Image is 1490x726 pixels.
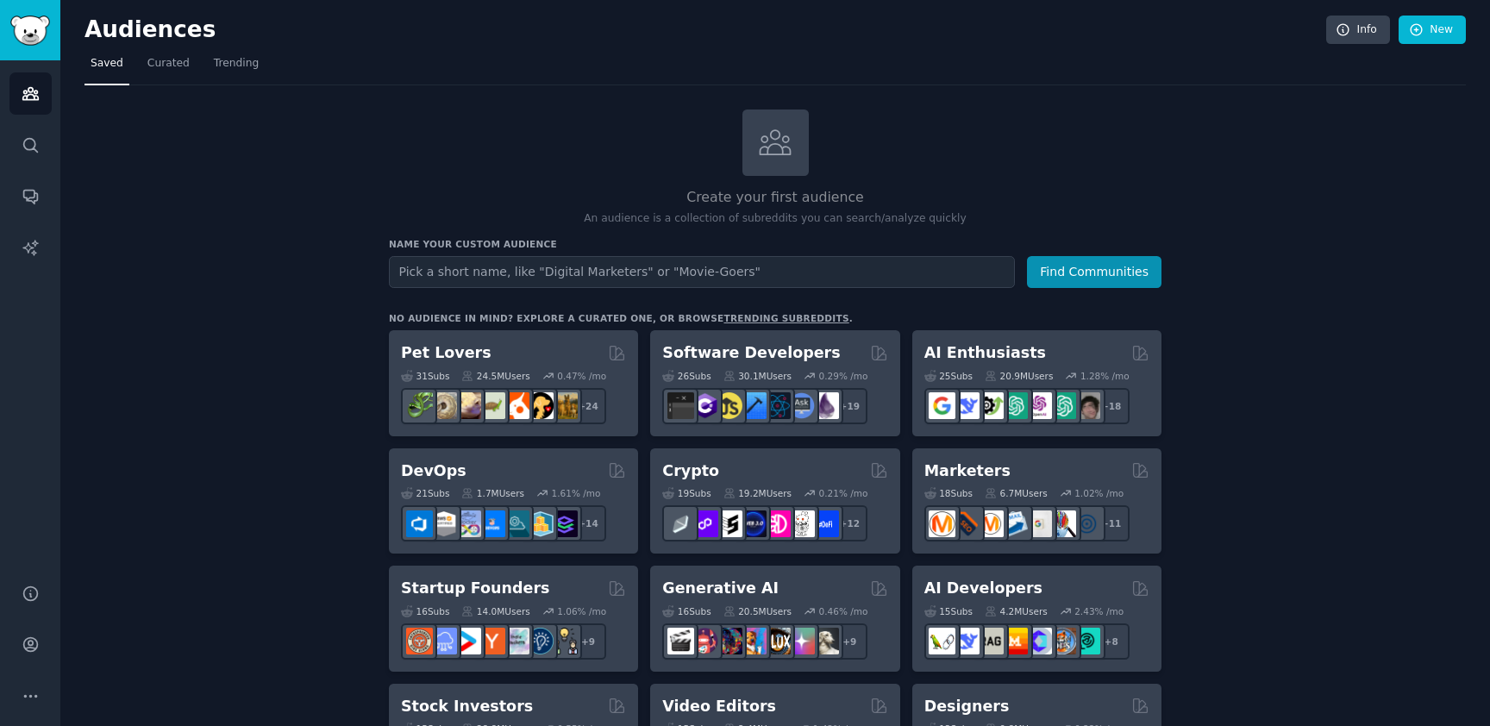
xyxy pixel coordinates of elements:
button: Find Communities [1027,256,1161,288]
div: + 19 [831,388,867,424]
p: An audience is a collection of subreddits you can search/analyze quickly [389,211,1161,227]
img: defiblockchain [764,510,791,537]
img: growmybusiness [551,628,578,654]
img: DeepSeek [953,628,980,654]
div: 1.7M Users [461,487,524,499]
img: AItoolsCatalog [977,392,1004,419]
img: chatgpt_prompts_ [1049,392,1076,419]
a: Curated [141,50,196,85]
img: software [667,392,694,419]
div: 1.28 % /mo [1080,370,1130,382]
img: MarketingResearch [1049,510,1076,537]
img: defi_ [812,510,839,537]
div: + 8 [1093,623,1130,660]
img: leopardgeckos [454,392,481,419]
a: New [1399,16,1466,45]
div: 26 Sub s [662,370,711,382]
img: DreamBooth [812,628,839,654]
div: 1.61 % /mo [552,487,601,499]
img: LangChain [929,628,955,654]
div: 21 Sub s [401,487,449,499]
img: 0xPolygon [692,510,718,537]
img: EntrepreneurRideAlong [406,628,433,654]
img: AskMarketing [977,510,1004,537]
img: CryptoNews [788,510,815,537]
span: Saved [91,56,123,72]
div: 4.2M Users [985,605,1048,617]
h2: Pet Lovers [401,342,491,364]
span: Trending [214,56,259,72]
h2: Stock Investors [401,696,533,717]
img: dogbreed [551,392,578,419]
div: 1.02 % /mo [1074,487,1124,499]
h2: DevOps [401,460,466,482]
img: PetAdvice [527,392,554,419]
div: 1.06 % /mo [557,605,606,617]
h2: Designers [924,696,1010,717]
div: 30.1M Users [723,370,792,382]
span: Curated [147,56,190,72]
a: trending subreddits [723,313,848,323]
img: csharp [692,392,718,419]
div: 20.5M Users [723,605,792,617]
img: herpetology [406,392,433,419]
div: + 11 [1093,505,1130,541]
div: 0.21 % /mo [819,487,868,499]
img: AskComputerScience [788,392,815,419]
img: startup [454,628,481,654]
img: llmops [1049,628,1076,654]
img: DevOpsLinks [479,510,505,537]
h2: Video Editors [662,696,776,717]
div: 0.29 % /mo [819,370,868,382]
img: reactnative [764,392,791,419]
div: 25 Sub s [924,370,973,382]
h2: Software Developers [662,342,840,364]
div: + 24 [570,388,606,424]
img: AWS_Certified_Experts [430,510,457,537]
div: + 9 [831,623,867,660]
h2: Marketers [924,460,1011,482]
img: OpenSourceAI [1025,628,1052,654]
div: + 9 [570,623,606,660]
div: 0.47 % /mo [557,370,606,382]
div: 18 Sub s [924,487,973,499]
img: ethstaker [716,510,742,537]
img: googleads [1025,510,1052,537]
div: 19.2M Users [723,487,792,499]
h2: Audiences [85,16,1326,44]
div: 20.9M Users [985,370,1053,382]
img: aws_cdk [527,510,554,537]
img: Emailmarketing [1001,510,1028,537]
h2: AI Enthusiasts [924,342,1046,364]
img: DeepSeek [953,392,980,419]
h3: Name your custom audience [389,238,1161,250]
img: ArtificalIntelligence [1074,392,1100,419]
img: cockatiel [503,392,529,419]
div: + 18 [1093,388,1130,424]
a: Saved [85,50,129,85]
div: 16 Sub s [662,605,711,617]
img: ethfinance [667,510,694,537]
img: elixir [812,392,839,419]
div: 24.5M Users [461,370,529,382]
img: content_marketing [929,510,955,537]
img: PlatformEngineers [551,510,578,537]
img: web3 [740,510,767,537]
img: bigseo [953,510,980,537]
h2: Create your first audience [389,187,1161,209]
img: indiehackers [503,628,529,654]
div: 2.43 % /mo [1074,605,1124,617]
h2: Crypto [662,460,719,482]
div: 31 Sub s [401,370,449,382]
input: Pick a short name, like "Digital Marketers" or "Movie-Goers" [389,256,1015,288]
a: Info [1326,16,1390,45]
img: dalle2 [692,628,718,654]
img: GummySearch logo [10,16,50,46]
img: Entrepreneurship [527,628,554,654]
img: OnlineMarketing [1074,510,1100,537]
div: No audience in mind? Explore a curated one, or browse . [389,312,853,324]
img: ycombinator [479,628,505,654]
h2: Generative AI [662,578,779,599]
div: 0.46 % /mo [819,605,868,617]
h2: Startup Founders [401,578,549,599]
